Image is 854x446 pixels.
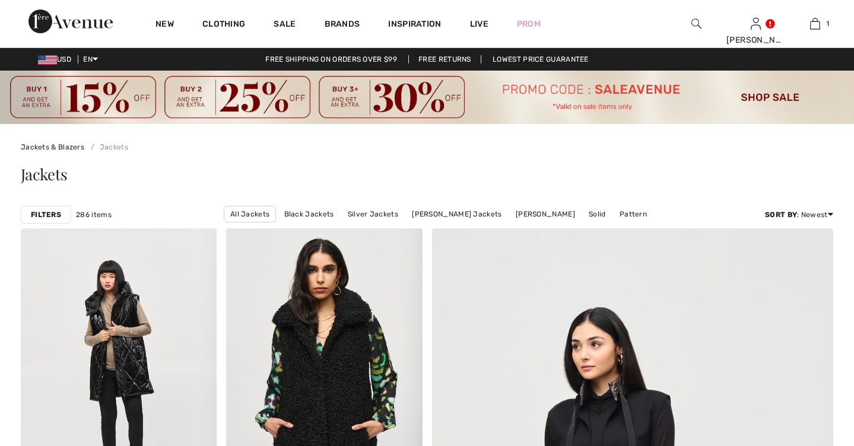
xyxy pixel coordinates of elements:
span: EN [83,55,98,63]
a: Solid [583,206,612,222]
img: My Info [751,17,761,31]
a: Black Jackets [278,206,340,222]
img: My Bag [810,17,820,31]
a: Lowest Price Guarantee [483,55,598,63]
a: Pattern [614,206,653,222]
a: 1 [786,17,844,31]
strong: Sort By [765,211,797,219]
div: : Newest [765,209,833,220]
a: All Jackets [224,206,276,222]
span: 1 [826,18,829,29]
a: Sale [274,19,296,31]
a: Free Returns [408,55,481,63]
strong: Filters [31,209,61,220]
a: Prom [517,18,541,30]
a: Brands [325,19,360,31]
a: Live [470,18,488,30]
a: Free shipping on orders over $99 [256,55,407,63]
img: 1ère Avenue [28,9,113,33]
a: Jackets & Blazers [21,143,84,151]
a: Silver Jackets [342,206,404,222]
a: [PERSON_NAME] [510,206,581,222]
a: [PERSON_NAME] Jackets [406,206,507,222]
div: [PERSON_NAME] [726,34,785,46]
a: Clothing [202,19,245,31]
span: Jackets [21,164,67,184]
span: Inspiration [388,19,441,31]
a: New [155,19,174,31]
span: USD [38,55,76,63]
img: search the website [691,17,701,31]
span: 286 items [76,209,112,220]
a: Sign In [751,18,761,29]
a: Jackets [86,143,128,151]
img: US Dollar [38,55,57,65]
